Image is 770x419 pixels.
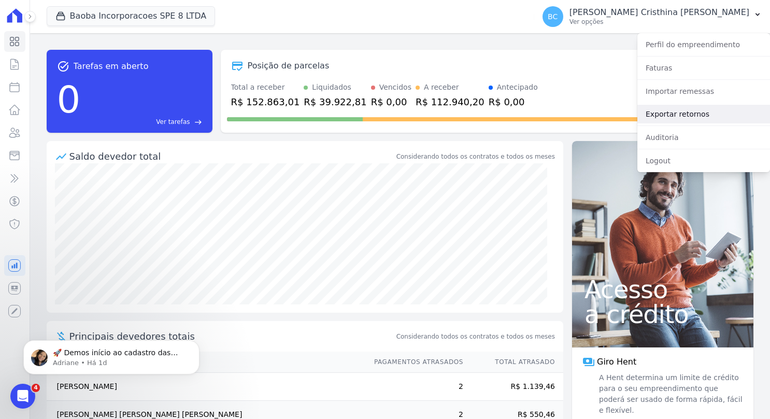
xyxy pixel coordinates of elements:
div: Considerando todos os contratos e todos os meses [396,152,555,161]
span: Giro Hent [597,356,636,368]
td: 2 [364,373,464,401]
div: R$ 0,00 [489,95,538,109]
span: Considerando todos os contratos e todos os meses [396,332,555,341]
iframe: Intercom live chat [10,384,35,409]
div: R$ 0,00 [371,95,411,109]
a: Exportar retornos [637,105,770,123]
span: Acesso [584,277,741,302]
span: Ver tarefas [156,117,190,127]
div: Posição de parcelas [248,60,330,72]
span: A Hent determina um limite de crédito para o seu empreendimento que poderá ser usado de forma ráp... [597,372,743,416]
span: Principais devedores totais [69,329,394,343]
a: Faturas [637,59,770,77]
span: 4 [32,384,40,392]
th: Pagamentos Atrasados [364,352,464,373]
button: BC [PERSON_NAME] Cristhina [PERSON_NAME] Ver opções [534,2,770,31]
a: Logout [637,151,770,170]
div: Vencidos [379,82,411,93]
div: R$ 39.922,81 [304,95,366,109]
p: Ver opções [569,18,749,26]
span: BC [548,13,558,20]
span: Tarefas em aberto [74,60,149,73]
div: R$ 152.863,01 [231,95,300,109]
div: A receber [424,82,459,93]
span: east [194,118,202,126]
div: Total a receber [231,82,300,93]
p: [PERSON_NAME] Cristhina [PERSON_NAME] [569,7,749,18]
a: Auditoria [637,128,770,147]
a: Perfil do empreendimento [637,35,770,54]
div: 0 [57,73,81,127]
div: Saldo devedor total [69,149,394,163]
div: R$ 112.940,20 [416,95,484,109]
th: Total Atrasado [464,352,563,373]
iframe: Intercom notifications mensagem [8,318,215,391]
a: Importar remessas [637,82,770,101]
span: a crédito [584,302,741,327]
p: Message from Adriane, sent Há 1d [45,40,179,49]
span: 🚀 Demos início ao cadastro das Contas Digitais Arke! Iniciamos a abertura para clientes do modelo... [45,30,177,255]
button: Baoba Incorporacoes SPE 8 LTDA [47,6,216,26]
span: task_alt [57,60,69,73]
div: Antecipado [497,82,538,93]
a: Ver tarefas east [84,117,202,127]
div: Liquidados [312,82,351,93]
td: R$ 1.139,46 [464,373,563,401]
